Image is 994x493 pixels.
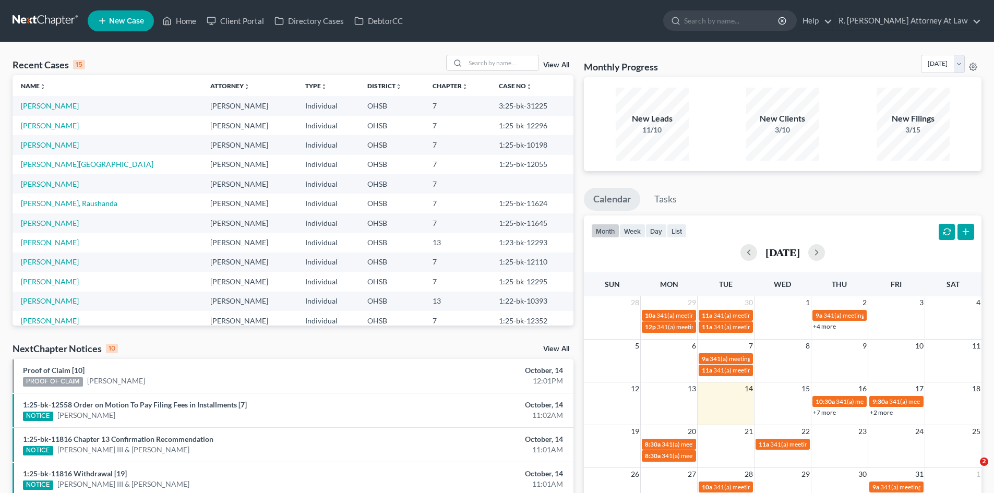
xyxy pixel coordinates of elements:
[645,440,661,448] span: 8:30a
[889,398,990,405] span: 341(a) meeting for [PERSON_NAME]
[390,444,563,455] div: 11:01AM
[202,116,297,135] td: [PERSON_NAME]
[490,116,573,135] td: 1:25-bk-12296
[975,296,981,309] span: 4
[816,311,822,319] span: 9a
[297,155,359,174] td: Individual
[872,398,888,405] span: 9:30a
[490,311,573,330] td: 1:25-bk-12352
[23,435,213,443] a: 1:25-bk-11816 Chapter 13 Confirmation Recommendation
[616,125,689,135] div: 11/10
[202,213,297,233] td: [PERSON_NAME]
[836,398,937,405] span: 341(a) meeting for [PERSON_NAME]
[424,96,490,115] td: 7
[390,376,563,386] div: 12:01PM
[823,311,924,319] span: 341(a) meeting for [PERSON_NAME]
[947,280,960,288] span: Sat
[645,188,686,211] a: Tasks
[490,233,573,252] td: 1:23-bk-12293
[269,11,349,30] a: Directory Cases
[297,252,359,272] td: Individual
[202,96,297,115] td: [PERSON_NAME]
[645,323,656,331] span: 12p
[297,233,359,252] td: Individual
[490,292,573,311] td: 1:22-bk-10393
[816,398,835,405] span: 10:30a
[359,135,424,154] td: OHSB
[433,82,468,90] a: Chapterunfold_more
[959,458,984,483] iframe: Intercom live chat
[490,135,573,154] td: 1:25-bk-10198
[980,458,988,466] span: 2
[21,179,79,188] a: [PERSON_NAME]
[744,468,754,480] span: 28
[765,247,800,258] h2: [DATE]
[424,252,490,272] td: 7
[526,83,532,90] i: unfold_more
[914,425,925,438] span: 24
[645,452,661,460] span: 8:30a
[390,400,563,410] div: October, 14
[390,410,563,420] div: 11:02AM
[918,296,925,309] span: 3
[662,452,818,460] span: 341(a) meeting for [PERSON_NAME] & [PERSON_NAME]
[870,408,893,416] a: +2 more
[21,296,79,305] a: [PERSON_NAME]
[702,311,712,319] span: 11a
[23,400,247,409] a: 1:25-bk-12558 Order on Motion To Pay Filing Fees in Installments [7]
[87,376,145,386] a: [PERSON_NAME]
[359,194,424,213] td: OHSB
[630,468,640,480] span: 26
[657,323,758,331] span: 341(a) meeting for [PERSON_NAME]
[202,272,297,291] td: [PERSON_NAME]
[619,224,645,238] button: week
[687,425,697,438] span: 20
[202,135,297,154] td: [PERSON_NAME]
[202,174,297,194] td: [PERSON_NAME]
[157,11,201,30] a: Home
[971,382,981,395] span: 18
[687,382,697,395] span: 13
[57,444,189,455] a: [PERSON_NAME] III & [PERSON_NAME]
[805,296,811,309] span: 1
[543,345,569,353] a: View All
[21,219,79,227] a: [PERSON_NAME]
[202,155,297,174] td: [PERSON_NAME]
[202,194,297,213] td: [PERSON_NAME]
[21,101,79,110] a: [PERSON_NAME]
[490,213,573,233] td: 1:25-bk-11645
[499,82,532,90] a: Case Nounfold_more
[21,238,79,247] a: [PERSON_NAME]
[40,83,46,90] i: unfold_more
[297,116,359,135] td: Individual
[713,483,814,491] span: 341(a) meeting for [PERSON_NAME]
[543,62,569,69] a: View All
[800,382,811,395] span: 15
[23,366,85,375] a: Proof of Claim [10]
[861,340,868,352] span: 9
[21,199,117,208] a: [PERSON_NAME], Raushanda
[877,113,950,125] div: New Filings
[305,82,327,90] a: Typeunfold_more
[424,135,490,154] td: 7
[202,311,297,330] td: [PERSON_NAME]
[813,408,836,416] a: +7 more
[702,483,712,491] span: 10a
[616,113,689,125] div: New Leads
[605,280,620,288] span: Sun
[971,425,981,438] span: 25
[800,425,811,438] span: 22
[23,377,83,387] div: PROOF OF CLAIM
[244,83,250,90] i: unfold_more
[490,96,573,115] td: 3:25-bk-31225
[297,213,359,233] td: Individual
[857,468,868,480] span: 30
[390,365,563,376] div: October, 14
[359,311,424,330] td: OHSB
[321,83,327,90] i: unfold_more
[297,96,359,115] td: Individual
[880,483,981,491] span: 341(a) meeting for [PERSON_NAME]
[424,233,490,252] td: 13
[746,125,819,135] div: 3/10
[744,296,754,309] span: 30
